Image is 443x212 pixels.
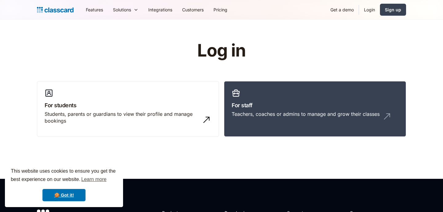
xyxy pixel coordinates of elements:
[380,4,406,16] a: Sign up
[232,111,380,117] div: Teachers, coaches or admins to manage and grow their classes
[45,111,199,124] div: Students, parents or guardians to view their profile and manage bookings
[143,3,177,17] a: Integrations
[45,101,211,109] h3: For students
[37,81,219,137] a: For studentsStudents, parents or guardians to view their profile and manage bookings
[385,6,401,13] div: Sign up
[177,3,209,17] a: Customers
[232,101,398,109] h3: For staff
[42,189,86,201] a: dismiss cookie message
[209,3,232,17] a: Pricing
[37,6,74,14] a: home
[359,3,380,17] a: Login
[124,41,319,60] h1: Log in
[81,3,108,17] a: Features
[5,162,123,207] div: cookieconsent
[224,81,406,137] a: For staffTeachers, coaches or admins to manage and grow their classes
[11,167,117,184] span: This website uses cookies to ensure you get the best experience on our website.
[325,3,359,17] a: Get a demo
[108,3,143,17] div: Solutions
[80,175,107,184] a: learn more about cookies
[113,6,131,13] div: Solutions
